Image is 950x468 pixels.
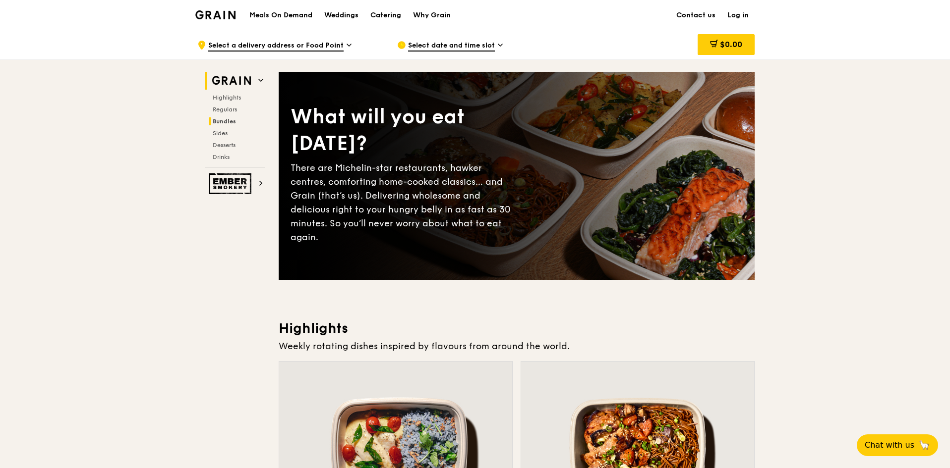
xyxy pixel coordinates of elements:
img: Grain [195,10,236,19]
a: Weddings [318,0,364,30]
img: Grain web logo [209,72,254,90]
span: $0.00 [720,40,742,49]
span: Select date and time slot [408,41,495,52]
h3: Highlights [279,319,755,337]
span: Desserts [213,142,236,149]
h1: Meals On Demand [249,10,312,20]
span: Select a delivery address or Food Point [208,41,344,52]
span: Drinks [213,154,230,160]
span: Bundles [213,118,236,125]
div: Weddings [324,0,358,30]
a: Log in [721,0,755,30]
img: Ember Smokery web logo [209,173,254,194]
a: Contact us [670,0,721,30]
span: Regulars [213,106,237,113]
div: Why Grain [413,0,451,30]
a: Catering [364,0,407,30]
a: Why Grain [407,0,457,30]
span: Chat with us [865,439,914,451]
span: 🦙 [918,439,930,451]
button: Chat with us🦙 [857,434,938,456]
span: Sides [213,130,228,137]
div: Weekly rotating dishes inspired by flavours from around the world. [279,339,755,353]
div: There are Michelin-star restaurants, hawker centres, comforting home-cooked classics… and Grain (... [291,161,517,244]
div: What will you eat [DATE]? [291,104,517,157]
div: Catering [370,0,401,30]
span: Highlights [213,94,241,101]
